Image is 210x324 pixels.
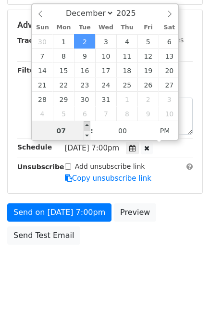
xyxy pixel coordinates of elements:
[137,25,159,31] span: Fri
[90,121,93,140] span: :
[137,49,159,63] span: December 12, 2025
[75,162,145,172] label: Add unsubscribe link
[53,92,74,106] span: December 29, 2025
[17,37,49,44] strong: Tracking
[159,106,180,121] span: January 10, 2026
[32,34,53,49] span: November 30, 2025
[65,174,151,183] a: Copy unsubscribe link
[95,77,116,92] span: December 24, 2025
[159,34,180,49] span: December 6, 2025
[114,9,148,18] input: Year
[74,25,95,31] span: Tue
[74,92,95,106] span: December 30, 2025
[53,106,74,121] span: January 5, 2026
[137,63,159,77] span: December 19, 2025
[137,92,159,106] span: January 2, 2026
[74,77,95,92] span: December 23, 2025
[93,121,152,140] input: Minute
[152,121,178,140] span: Click to toggle
[95,63,116,77] span: December 17, 2025
[17,66,42,74] strong: Filters
[53,49,74,63] span: December 8, 2025
[159,77,180,92] span: December 27, 2025
[159,25,180,31] span: Sat
[32,25,53,31] span: Sun
[114,203,156,222] a: Preview
[17,20,193,30] h5: Advanced
[7,226,80,245] a: Send Test Email
[32,49,53,63] span: December 7, 2025
[137,34,159,49] span: December 5, 2025
[74,34,95,49] span: December 2, 2025
[53,63,74,77] span: December 15, 2025
[32,63,53,77] span: December 14, 2025
[116,106,137,121] span: January 8, 2026
[53,25,74,31] span: Mon
[17,143,52,151] strong: Schedule
[159,49,180,63] span: December 13, 2025
[159,63,180,77] span: December 20, 2025
[74,49,95,63] span: December 9, 2025
[116,34,137,49] span: December 4, 2025
[95,49,116,63] span: December 10, 2025
[116,49,137,63] span: December 11, 2025
[116,77,137,92] span: December 25, 2025
[74,106,95,121] span: January 6, 2026
[74,63,95,77] span: December 16, 2025
[116,63,137,77] span: December 18, 2025
[137,77,159,92] span: December 26, 2025
[95,92,116,106] span: December 31, 2025
[7,203,111,222] a: Send on [DATE] 7:00pm
[32,77,53,92] span: December 21, 2025
[162,278,210,324] iframe: Chat Widget
[53,34,74,49] span: December 1, 2025
[17,163,64,171] strong: Unsubscribe
[95,25,116,31] span: Wed
[116,25,137,31] span: Thu
[53,77,74,92] span: December 22, 2025
[95,106,116,121] span: January 7, 2026
[32,92,53,106] span: December 28, 2025
[116,92,137,106] span: January 1, 2026
[95,34,116,49] span: December 3, 2025
[32,106,53,121] span: January 4, 2026
[159,92,180,106] span: January 3, 2026
[65,144,119,152] span: [DATE] 7:00pm
[32,121,91,140] input: Hour
[137,106,159,121] span: January 9, 2026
